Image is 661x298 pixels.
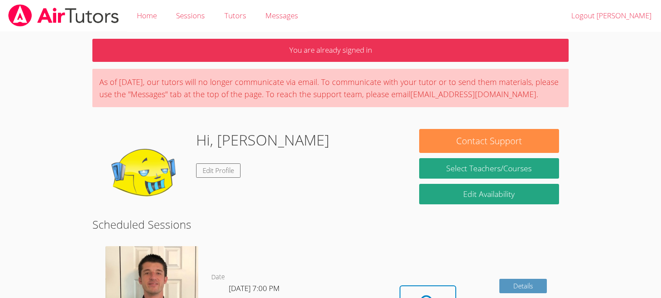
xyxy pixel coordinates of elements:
span: [DATE] 7:00 PM [229,283,280,293]
a: Edit Profile [196,163,241,178]
h1: Hi, [PERSON_NAME] [196,129,329,151]
h2: Scheduled Sessions [92,216,568,233]
a: Details [499,279,547,293]
dt: Date [211,272,225,283]
img: airtutors_banner-c4298cdbf04f3fff15de1276eac7730deb9818008684d7c2e4769d2f7ddbe033.png [7,4,120,27]
span: Messages [265,10,298,20]
p: You are already signed in [92,39,568,62]
div: As of [DATE], our tutors will no longer communicate via email. To communicate with your tutor or ... [92,69,568,107]
a: Select Teachers/Courses [419,158,559,179]
img: default.png [102,129,189,216]
button: Contact Support [419,129,559,153]
a: Edit Availability [419,184,559,204]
